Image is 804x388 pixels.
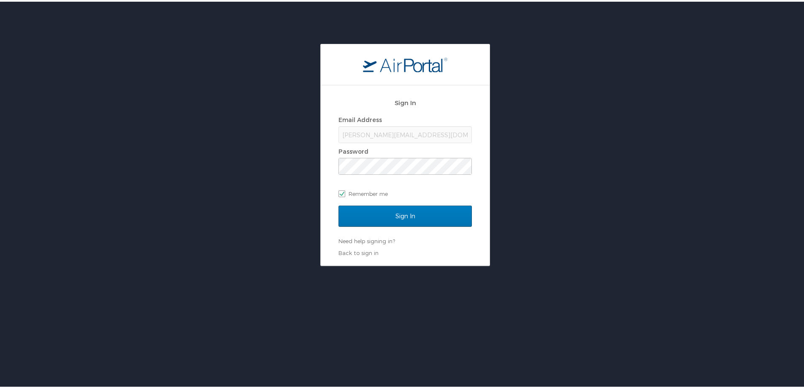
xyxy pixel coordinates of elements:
label: Email Address [338,114,382,122]
a: Need help signing in? [338,236,395,243]
input: Sign In [338,204,472,225]
a: Back to sign in [338,248,379,255]
label: Password [338,146,368,153]
label: Remember me [338,186,472,198]
h2: Sign In [338,96,472,106]
img: logo [363,55,447,71]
